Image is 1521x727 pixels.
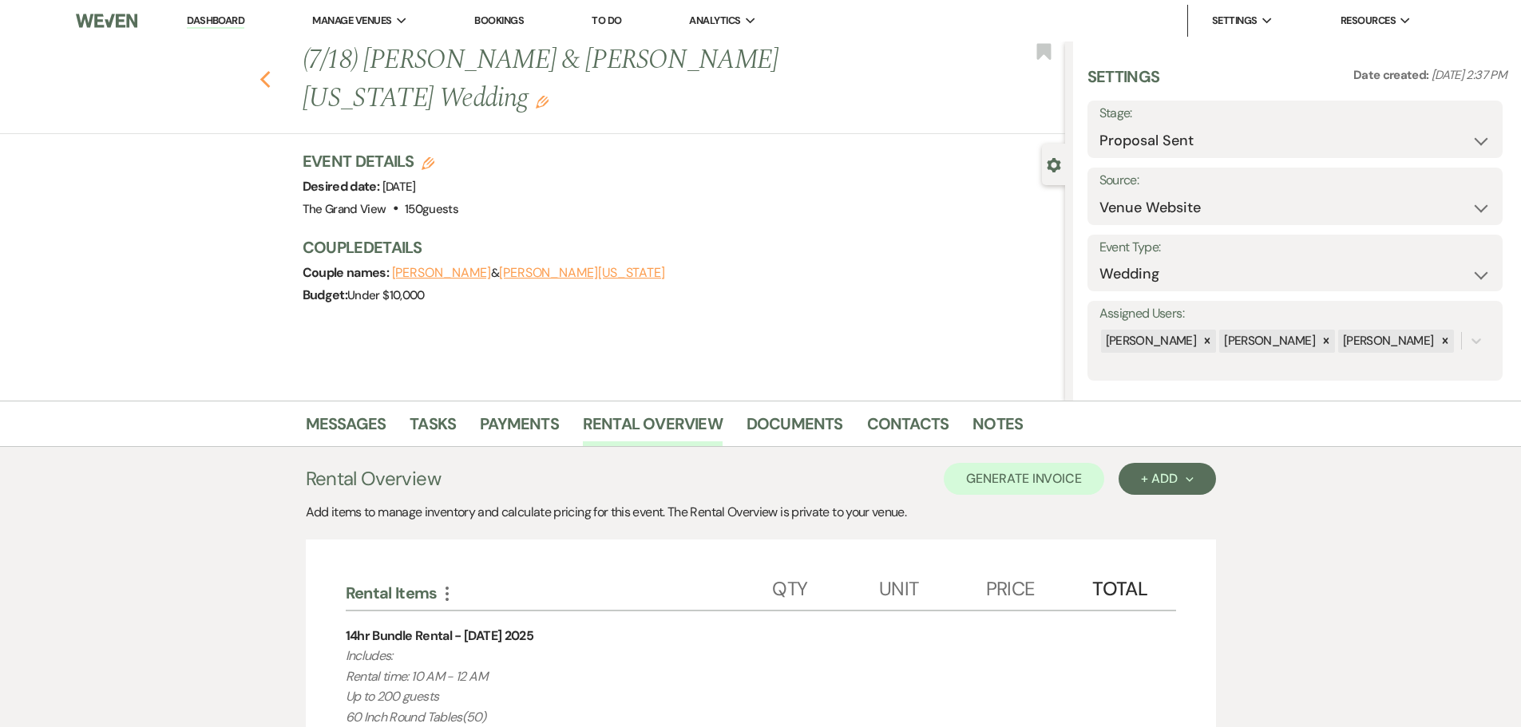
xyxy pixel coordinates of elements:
[303,201,386,217] span: The Grand View
[303,41,906,117] h1: (7/18) [PERSON_NAME] & [PERSON_NAME][US_STATE] Wedding
[1092,562,1156,610] div: Total
[306,464,441,493] h3: Rental Overview
[972,411,1023,446] a: Notes
[306,411,386,446] a: Messages
[592,14,621,27] a: To Do
[499,267,665,279] button: [PERSON_NAME][US_STATE]
[405,201,458,217] span: 150 guests
[1099,236,1491,259] label: Event Type:
[76,4,137,38] img: Weven Logo
[1219,330,1317,353] div: [PERSON_NAME]
[187,14,244,29] a: Dashboard
[347,287,425,303] span: Under $10,000
[1341,13,1396,29] span: Resources
[1087,65,1160,101] h3: Settings
[306,503,1216,522] div: Add items to manage inventory and calculate pricing for this event. The Rental Overview is privat...
[480,411,559,446] a: Payments
[1353,67,1432,83] span: Date created:
[303,286,348,303] span: Budget:
[1432,67,1507,83] span: [DATE] 2:37 PM
[392,265,666,281] span: &
[689,13,740,29] span: Analytics
[410,411,456,446] a: Tasks
[772,562,879,610] div: Qty
[944,463,1104,495] button: Generate Invoice
[1119,463,1215,495] button: + Add
[1099,302,1491,326] label: Assigned Users:
[1338,330,1436,353] div: [PERSON_NAME]
[312,13,391,29] span: Manage Venues
[1212,13,1258,29] span: Settings
[879,562,986,610] div: Unit
[346,626,534,646] div: 14hr Bundle Rental - [DATE] 2025
[382,179,416,195] span: [DATE]
[1101,330,1199,353] div: [PERSON_NAME]
[583,411,723,446] a: Rental Overview
[1141,472,1193,485] div: + Add
[1047,156,1061,172] button: Close lead details
[1099,169,1491,192] label: Source:
[303,264,392,281] span: Couple names:
[536,94,549,109] button: Edit
[346,583,773,603] div: Rental Items
[303,178,382,195] span: Desired date:
[303,236,1049,259] h3: Couple Details
[392,267,491,279] button: [PERSON_NAME]
[867,411,949,446] a: Contacts
[1099,102,1491,125] label: Stage:
[303,150,459,172] h3: Event Details
[747,411,843,446] a: Documents
[986,562,1093,610] div: Price
[474,14,524,27] a: Bookings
